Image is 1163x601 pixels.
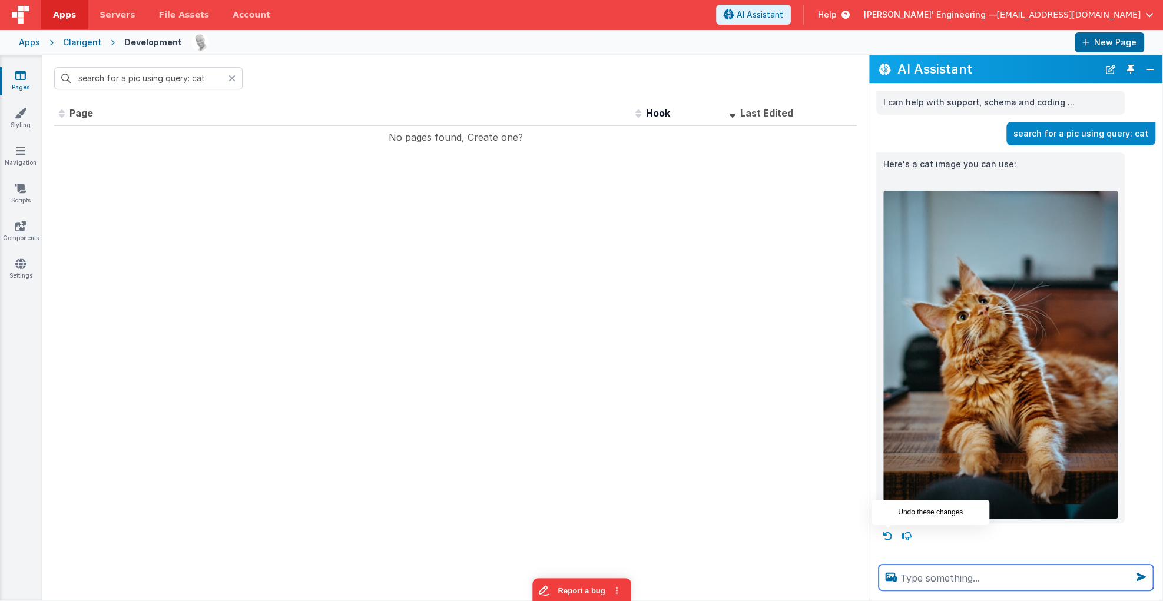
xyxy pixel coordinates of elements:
button: AI Assistant [716,5,791,25]
button: [PERSON_NAME]' Engineering — [EMAIL_ADDRESS][DOMAIN_NAME] [864,9,1154,21]
img: One of my cats, Vladimir. He is from Russia! He has an instagram if you'd like to see more of him... [883,191,1118,519]
div: Apps [19,36,40,48]
button: Close [1142,61,1158,78]
span: Hook [646,107,670,119]
div: Development [124,36,182,48]
td: No pages found, Create one? [54,125,857,149]
span: Servers [100,9,135,21]
p: Here's a cat image you can use: [883,157,1118,172]
span: [PERSON_NAME]' Engineering — [864,9,996,21]
span: [EMAIL_ADDRESS][DOMAIN_NAME] [996,9,1141,21]
div: Clarigent [63,36,101,48]
span: Help [818,9,837,21]
button: Toggle Pin [1122,61,1139,78]
h2: AI Assistant [897,62,1099,76]
span: AI Assistant [737,9,783,21]
div: Undo these changes [872,500,989,525]
p: search for a pic using query: cat [1013,127,1148,141]
button: New Chat [1102,61,1119,78]
img: 11ac31fe5dc3d0eff3fbbbf7b26fa6e1 [192,34,208,51]
span: Page [69,107,93,119]
span: Last Edited [740,107,793,119]
span: Apps [53,9,76,21]
button: New Page [1075,32,1144,52]
span: File Assets [159,9,210,21]
input: Search pages, id's ... [54,67,243,89]
p: I can help with support, schema and coding ... [883,95,1118,110]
